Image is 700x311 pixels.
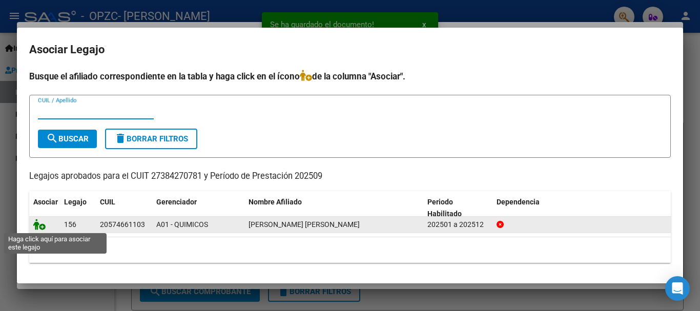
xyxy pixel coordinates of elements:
[249,198,302,206] span: Nombre Afiliado
[244,191,423,225] datatable-header-cell: Nombre Afiliado
[46,134,89,143] span: Buscar
[423,191,492,225] datatable-header-cell: Periodo Habilitado
[249,220,360,229] span: HANLON ALVARO EMANUEL
[100,198,115,206] span: CUIL
[114,132,127,144] mat-icon: delete
[427,219,488,231] div: 202501 a 202512
[29,40,671,59] h2: Asociar Legajo
[156,220,208,229] span: A01 - QUIMICOS
[665,276,690,301] div: Open Intercom Messenger
[38,130,97,148] button: Buscar
[60,191,96,225] datatable-header-cell: Legajo
[427,198,462,218] span: Periodo Habilitado
[29,170,671,183] p: Legajos aprobados para el CUIT 27384270781 y Período de Prestación 202509
[100,219,145,231] div: 20574661103
[497,198,540,206] span: Dependencia
[114,134,188,143] span: Borrar Filtros
[492,191,671,225] datatable-header-cell: Dependencia
[29,191,60,225] datatable-header-cell: Asociar
[156,198,197,206] span: Gerenciador
[64,198,87,206] span: Legajo
[29,237,671,263] div: 1 registros
[96,191,152,225] datatable-header-cell: CUIL
[33,198,58,206] span: Asociar
[105,129,197,149] button: Borrar Filtros
[64,220,76,229] span: 156
[152,191,244,225] datatable-header-cell: Gerenciador
[46,132,58,144] mat-icon: search
[29,70,671,83] h4: Busque el afiliado correspondiente en la tabla y haga click en el ícono de la columna "Asociar".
